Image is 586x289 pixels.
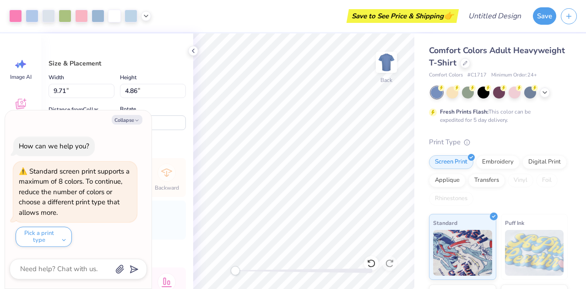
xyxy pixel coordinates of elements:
[49,59,186,68] div: Size & Placement
[440,108,553,124] div: This color can be expedited for 5 day delivery.
[522,155,567,169] div: Digital Print
[120,72,136,83] label: Height
[461,7,528,25] input: Untitled Design
[19,167,130,217] div: Standard screen print supports a maximum of 8 colors. To continue, reduce the number of colors or...
[440,108,488,115] strong: Fresh Prints Flash:
[429,45,565,68] span: Comfort Colors Adult Heavyweight T-Shirt
[231,266,240,275] div: Accessibility label
[429,137,568,147] div: Print Type
[49,72,64,83] label: Width
[429,174,466,187] div: Applique
[491,71,537,79] span: Minimum Order: 24 +
[16,227,72,247] button: Pick a print type
[508,174,533,187] div: Vinyl
[377,53,396,71] img: Back
[429,192,473,206] div: Rhinestones
[505,230,564,276] img: Puff Ink
[429,155,473,169] div: Screen Print
[112,115,142,125] button: Collapse
[380,76,392,84] div: Back
[433,230,492,276] img: Standard
[444,10,454,21] span: 👉
[120,104,136,115] label: Rotate
[429,71,463,79] span: Comfort Colors
[19,142,89,151] div: How can we help you?
[467,71,487,79] span: # C1717
[476,155,520,169] div: Embroidery
[505,218,524,228] span: Puff Ink
[468,174,505,187] div: Transfers
[433,218,457,228] span: Standard
[533,7,556,25] button: Save
[349,9,456,23] div: Save to See Price & Shipping
[536,174,558,187] div: Foil
[49,104,98,115] label: Distance from Collar
[10,73,32,81] span: Image AI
